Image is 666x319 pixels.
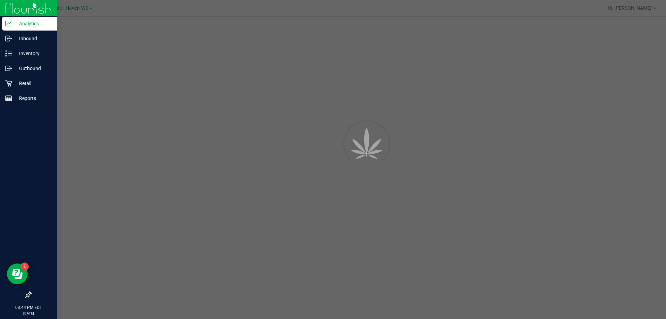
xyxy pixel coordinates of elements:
[3,311,54,316] p: [DATE]
[5,80,12,87] inline-svg: Retail
[12,64,54,73] p: Outbound
[5,65,12,72] inline-svg: Outbound
[12,19,54,28] p: Analytics
[12,49,54,58] p: Inventory
[12,34,54,43] p: Inbound
[5,20,12,27] inline-svg: Analytics
[12,79,54,87] p: Retail
[3,304,54,311] p: 03:44 PM EDT
[5,95,12,102] inline-svg: Reports
[7,263,28,284] iframe: Resource center
[20,262,29,271] iframe: Resource center unread badge
[5,35,12,42] inline-svg: Inbound
[12,94,54,102] p: Reports
[5,50,12,57] inline-svg: Inventory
